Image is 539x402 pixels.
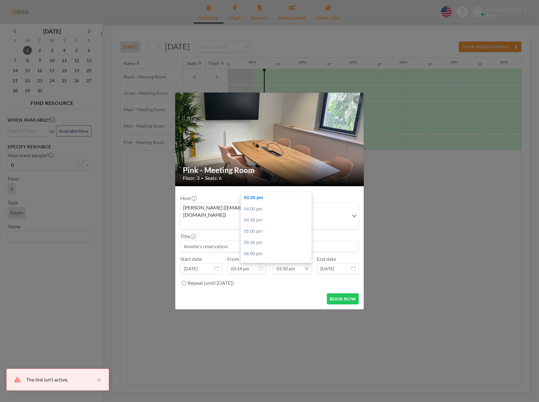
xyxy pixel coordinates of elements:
label: End date [317,256,336,262]
span: [PERSON_NAME] ([EMAIL_ADDRESS][PERSON_NAME][DOMAIN_NAME]) [182,204,347,218]
label: Start date [180,256,202,262]
span: • [201,176,203,181]
input: Amelie's reservation [181,241,358,252]
div: 04:30 pm [241,215,315,226]
div: 06:00 pm [241,248,315,260]
div: 04:00 pm [241,204,315,215]
div: The link isn't active. [26,376,94,383]
span: Seats: 6 [205,175,222,181]
div: 06:30 pm [241,260,315,271]
div: 05:00 pm [241,226,315,237]
h2: Pink - Meeting Room [183,165,357,175]
div: 05:30 pm [241,237,315,249]
input: Search for option [181,220,348,228]
button: close [94,376,101,383]
div: Search for option [181,203,358,229]
img: 537.jpg [175,68,364,210]
span: Floor: 3 [183,175,200,181]
button: BOOK NOW [327,293,359,304]
label: From [227,256,239,262]
label: Title [180,233,195,239]
span: - [269,258,270,272]
label: Repeat (until [DATE]) [188,280,234,286]
div: 03:30 pm [241,192,315,204]
label: Host [180,195,196,201]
